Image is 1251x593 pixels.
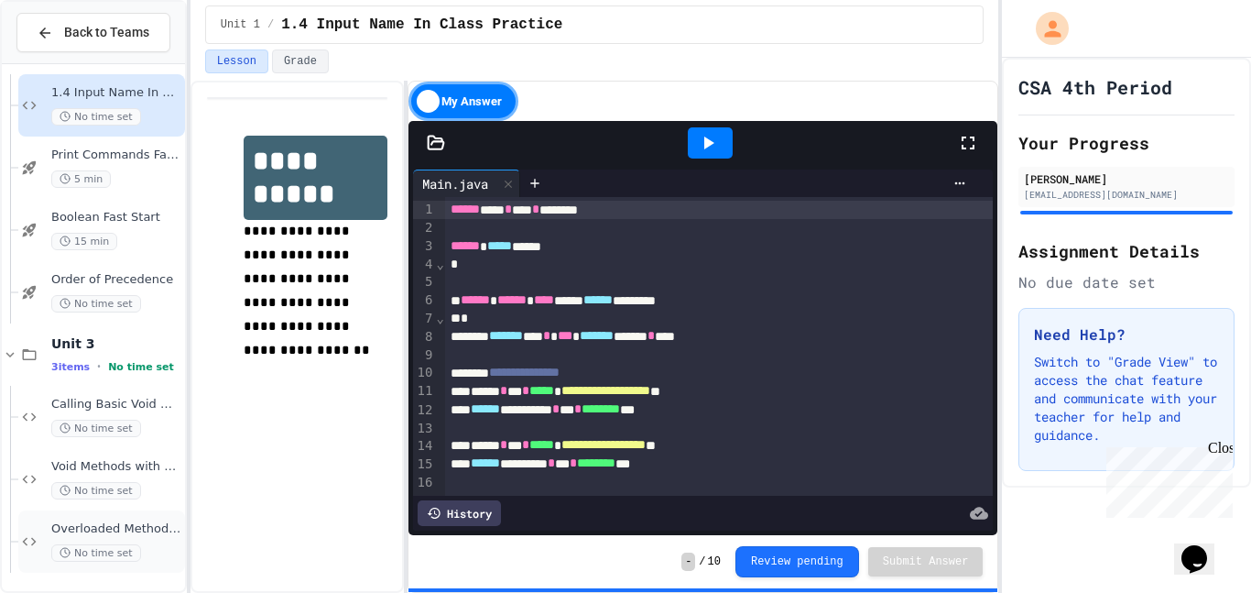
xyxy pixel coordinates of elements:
h3: Need Help? [1034,324,1219,346]
span: 10 [708,555,721,569]
div: Main.java [413,174,497,193]
span: Void Methods with Parameters - Pizza Receipt Builder [51,459,181,475]
span: 5 min [51,170,111,188]
span: Submit Answer [883,555,969,569]
button: Review pending [735,546,859,577]
span: No time set [108,361,174,373]
div: 15 [413,456,436,474]
button: Back to Teams [16,13,170,52]
span: / [267,17,274,32]
span: Back to Teams [64,23,149,42]
div: 16 [413,474,436,492]
h2: Assignment Details [1018,238,1235,264]
span: No time set [51,482,141,500]
div: 7 [413,310,436,328]
div: 5 [413,273,436,291]
div: My Account [1017,7,1073,49]
span: Boolean Fast Start [51,210,181,225]
div: 9 [413,346,436,365]
div: 8 [413,328,436,346]
h2: Your Progress [1018,130,1235,156]
span: • [97,359,101,374]
span: 3 items [51,361,90,373]
div: Chat with us now!Close [7,7,126,116]
div: [EMAIL_ADDRESS][DOMAIN_NAME] [1024,188,1229,202]
p: Switch to "Grade View" to access the chat feature and communicate with your teacher for help and ... [1034,353,1219,445]
button: Submit Answer [868,547,984,577]
span: 15 min [51,233,117,250]
div: 17 [413,492,436,511]
iframe: chat widget [1099,440,1233,518]
span: Overloaded Methods - Smoothie Maker [51,522,181,537]
span: Calling Basic Void Methods [51,397,181,412]
span: No time set [51,544,141,562]
div: 6 [413,291,436,310]
h1: CSA 4th Period [1018,74,1172,100]
div: 12 [413,401,436,420]
div: 2 [413,219,436,237]
span: Order of Precedence [51,272,181,288]
button: Grade [272,49,329,73]
button: Lesson [205,49,268,73]
span: - [681,553,695,571]
span: 1.4 Input Name In Class Practice [281,14,562,36]
div: No due date set [1018,271,1235,293]
div: 10 [413,364,436,382]
span: Unit 3 [51,335,181,352]
div: 4 [413,256,436,274]
span: Fold line [435,257,444,271]
span: 1.4 Input Name In Class Practice [51,85,181,101]
iframe: chat widget [1174,520,1233,575]
div: 3 [413,237,436,256]
span: / [699,555,705,569]
div: Main.java [413,170,520,197]
div: 13 [413,420,436,438]
span: No time set [51,420,141,437]
span: No time set [51,108,141,126]
div: 11 [413,382,436,401]
span: No time set [51,295,141,313]
span: Print Commands Fast Start [51,148,181,163]
span: Fold line [435,311,444,325]
span: Unit 1 [221,17,260,32]
div: History [418,500,501,526]
div: 14 [413,437,436,456]
div: 1 [413,201,436,219]
div: [PERSON_NAME] [1024,170,1229,187]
